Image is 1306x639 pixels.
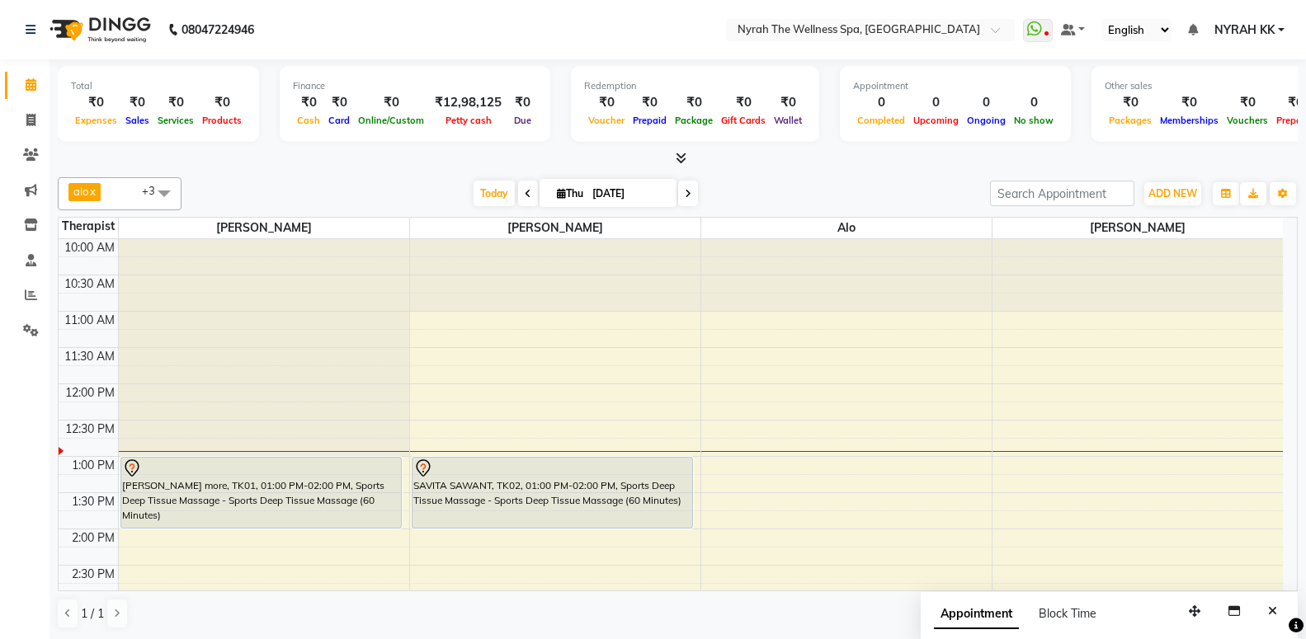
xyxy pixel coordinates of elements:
[354,115,428,126] span: Online/Custom
[992,218,1284,238] span: [PERSON_NAME]
[324,93,354,112] div: ₹0
[59,218,118,235] div: Therapist
[68,457,118,474] div: 1:00 PM
[62,384,118,402] div: 12:00 PM
[629,115,671,126] span: Prepaid
[81,605,104,623] span: 1 / 1
[61,312,118,329] div: 11:00 AM
[62,421,118,438] div: 12:30 PM
[934,599,1019,629] span: Appointment
[198,93,246,112] div: ₹0
[1223,93,1272,112] div: ₹0
[42,7,155,53] img: logo
[1039,606,1096,621] span: Block Time
[584,93,629,112] div: ₹0
[293,93,324,112] div: ₹0
[428,93,508,112] div: ₹12,98,125
[73,185,88,198] span: alo
[68,566,118,583] div: 2:30 PM
[1156,93,1223,112] div: ₹0
[1223,115,1272,126] span: Vouchers
[1214,21,1275,39] span: NYRAH KK
[293,115,324,126] span: Cash
[441,115,496,126] span: Petty cash
[671,115,717,126] span: Package
[909,115,963,126] span: Upcoming
[717,93,770,112] div: ₹0
[61,348,118,365] div: 11:30 AM
[142,184,167,197] span: +3
[68,493,118,510] div: 1:30 PM
[61,239,118,256] div: 10:00 AM
[413,458,692,528] div: SAVITA SAWANT, TK02, 01:00 PM-02:00 PM, Sports Deep Tissue Massage - Sports Deep Tissue Massage (...
[1105,93,1156,112] div: ₹0
[1261,599,1285,624] button: Close
[410,218,700,238] span: [PERSON_NAME]
[121,93,153,112] div: ₹0
[354,93,428,112] div: ₹0
[553,187,587,200] span: Thu
[61,275,118,293] div: 10:30 AM
[153,93,198,112] div: ₹0
[587,181,670,206] input: 2025-09-04
[88,185,96,198] a: x
[717,115,770,126] span: Gift Cards
[909,93,963,112] div: 0
[474,181,515,206] span: Today
[770,115,806,126] span: Wallet
[1105,115,1156,126] span: Packages
[963,115,1010,126] span: Ongoing
[1010,93,1058,112] div: 0
[119,218,409,238] span: [PERSON_NAME]
[121,458,401,528] div: [PERSON_NAME] more, TK01, 01:00 PM-02:00 PM, Sports Deep Tissue Massage - Sports Deep Tissue Mass...
[198,115,246,126] span: Products
[153,115,198,126] span: Services
[990,181,1134,206] input: Search Appointment
[71,93,121,112] div: ₹0
[68,529,118,547] div: 2:00 PM
[853,79,1058,93] div: Appointment
[963,93,1010,112] div: 0
[1010,115,1058,126] span: No show
[671,93,717,112] div: ₹0
[770,93,806,112] div: ₹0
[701,218,992,238] span: alo
[71,115,121,126] span: Expenses
[71,79,246,93] div: Total
[1148,187,1197,200] span: ADD NEW
[853,115,909,126] span: Completed
[182,7,254,53] b: 08047224946
[584,115,629,126] span: Voucher
[1156,115,1223,126] span: Memberships
[853,93,909,112] div: 0
[1144,182,1201,205] button: ADD NEW
[293,79,537,93] div: Finance
[508,93,537,112] div: ₹0
[324,115,354,126] span: Card
[629,93,671,112] div: ₹0
[510,115,535,126] span: Due
[584,79,806,93] div: Redemption
[121,115,153,126] span: Sales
